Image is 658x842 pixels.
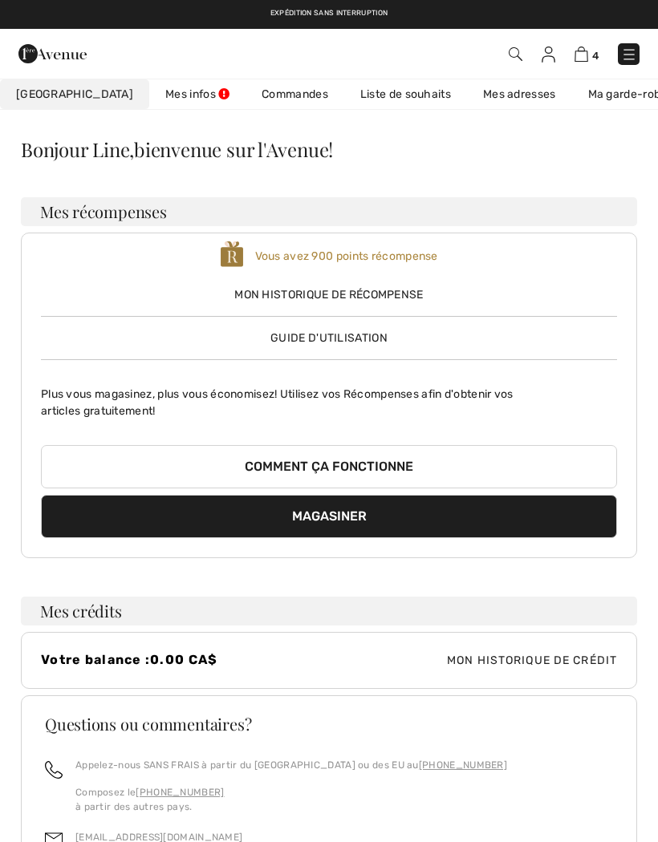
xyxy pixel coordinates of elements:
[41,373,617,419] p: Plus vous magasinez, plus vous économisez! Utilisez vos Récompenses afin d'obtenir vos articles g...
[149,79,246,109] a: Mes infos
[621,47,637,63] img: Menu
[419,759,507,771] a: [PHONE_NUMBER]
[329,652,617,669] span: Mon historique de crédit
[21,597,637,625] h3: Mes crédits
[18,38,87,70] img: 1ère Avenue
[45,716,613,732] h3: Questions ou commentaires?
[575,44,599,63] a: 4
[344,79,467,109] a: Liste de souhaits
[41,445,617,488] button: Comment ça fonctionne
[255,249,438,263] span: Vous avez 900 points récompense
[134,136,333,162] span: bienvenue sur l'Avenue!
[41,286,617,303] span: Mon historique de récompense
[150,652,217,667] span: 0.00 CA$
[467,79,572,109] a: Mes adresses
[246,79,344,109] a: Commandes
[509,47,522,61] img: Recherche
[75,758,507,772] p: Appelez-nous SANS FRAIS à partir du [GEOGRAPHIC_DATA] ou des EU au
[16,86,133,103] span: [GEOGRAPHIC_DATA]
[21,197,637,226] h3: Mes récompenses
[270,331,388,345] span: Guide d'utilisation
[136,787,224,798] a: [PHONE_NUMBER]
[21,140,637,159] div: Bonjour Line,
[18,45,87,60] a: 1ère Avenue
[41,652,329,667] h4: Votre balance :
[592,50,599,62] span: 4
[75,785,507,814] p: Composez le à partir des autres pays.
[542,47,555,63] img: Mes infos
[575,47,588,62] img: Panier d'achat
[41,495,617,538] button: Magasiner
[220,240,244,269] img: loyalty_logo_r.svg
[45,761,63,779] img: call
